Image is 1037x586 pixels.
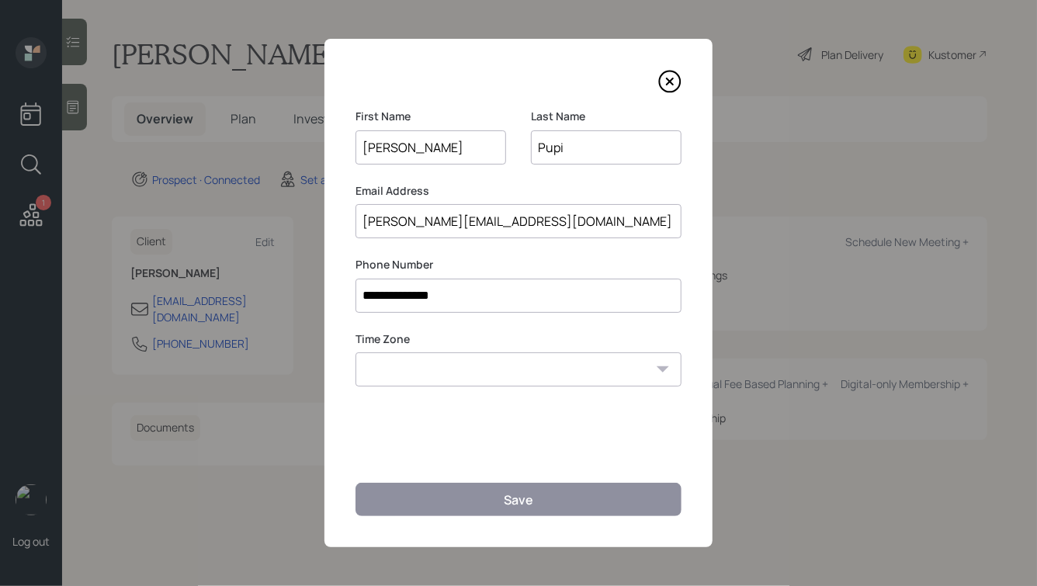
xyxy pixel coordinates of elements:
div: Save [504,491,533,508]
label: First Name [355,109,506,124]
label: Phone Number [355,257,682,272]
label: Email Address [355,183,682,199]
label: Time Zone [355,331,682,347]
label: Last Name [531,109,682,124]
button: Save [355,483,682,516]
